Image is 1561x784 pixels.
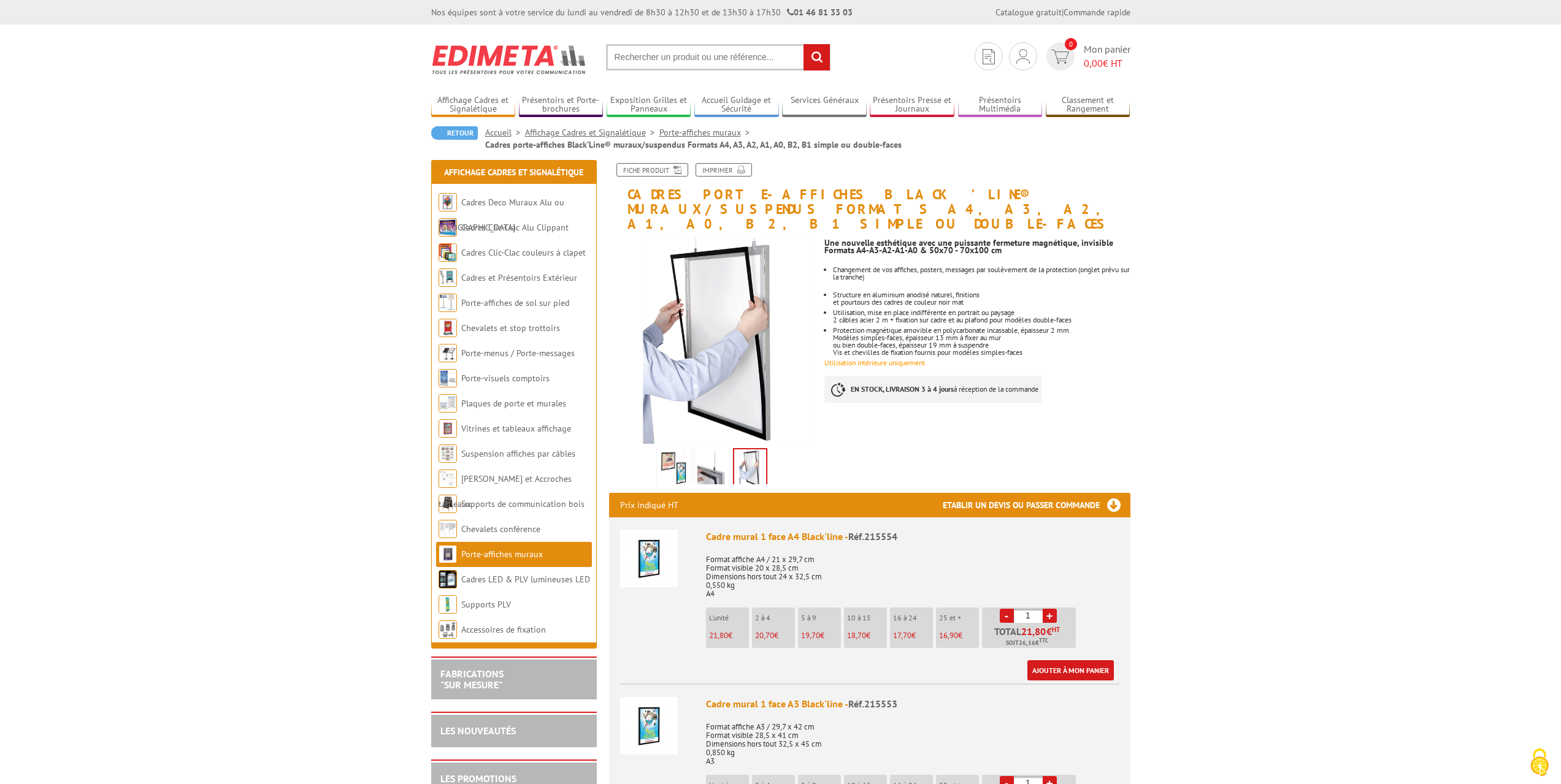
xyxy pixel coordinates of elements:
[847,614,887,622] p: 10 à 15
[893,614,933,622] p: 16 à 24
[848,698,897,710] span: Réf.215553
[985,626,1076,648] p: Total
[606,44,830,70] input: Rechercher un produit ou une référence...
[1043,42,1130,70] a: devis rapide 0 Mon panier 0,00€ HT
[461,498,585,509] a: Supports de communication bois
[833,334,1130,341] div: Modèles simples-faces, épaisseur 13 mm à fixer au mur
[461,348,575,359] a: Porte-menus / Porte-messages
[734,449,766,487] img: 215564_cadre_ouverture_magnetique_mural_suspendu.gif
[801,614,841,622] p: 5 à 9
[755,614,795,622] p: 2 à 4
[439,570,457,588] img: Cadres LED & PLV lumineuses LED
[431,6,853,18] div: Nos équipes sont à votre service du lundi au vendredi de 8h30 à 12h30 et de 13h30 à 17h30
[1064,7,1130,18] a: Commande rapide
[620,697,678,755] img: Cadre mural 1 face A3 Black'line
[939,630,958,641] span: 16,90
[620,493,678,517] p: Prix indiqué HT
[439,595,457,614] img: Supports PLV
[461,423,571,434] a: Vitrines et tableaux affichage
[461,373,550,384] a: Porte-visuels comptoirs
[461,272,577,283] a: Cadres et Présentoirs Extérieur
[659,127,754,138] a: Porte-affiches muraux
[1019,638,1035,648] span: 26,16
[439,369,457,387] img: Porte-visuels comptoirs
[696,163,752,177] a: Imprimer
[893,630,911,641] span: 17,70
[833,327,1130,334] div: Protection magnétique amovible en polycarbonate incassable, épaisseur 2 mm.
[431,126,478,140] a: Retour
[847,630,866,641] span: 18,70
[485,139,902,151] li: Cadres porte-affiches Black’Line® muraux/suspendus Formats A4, A3, A2, A1, A0, B2, B1 simple ou d...
[439,473,572,509] a: [PERSON_NAME] et Accroches tableaux
[431,37,588,82] img: Edimeta
[444,167,583,178] a: Affichage Cadres et Signalétique
[431,95,516,115] a: Affichage Cadres et Signalétique
[439,545,457,563] img: Porte-affiches muraux
[939,614,979,622] p: 25 et +
[659,451,689,489] img: panneaux_cadres_215554.jpg
[461,599,511,610] a: Supports PLV
[461,448,575,459] a: Suspension affiches par câbles
[461,549,543,560] a: Porte-affiches muraux
[439,344,457,362] img: Porte-menus / Porte-messages
[1524,747,1555,778] img: Cookies (fenêtre modale)
[787,7,853,18] strong: 01 46 81 33 03
[851,384,954,394] strong: EN STOCK, LIVRAISON 3 à 4 jours
[609,238,816,444] img: 215564_cadre_ouverture_magnetique_mural_suspendu.gif
[995,7,1062,18] a: Catalogue gratuit
[519,95,604,115] a: Présentoirs et Porte-brochures
[1027,660,1114,680] a: Ajouter à mon panier
[833,266,1130,281] div: Changement de vos affiches, posters, messages par soulèvement de la protection (onglet prévu sur ...
[600,163,1140,232] h1: Cadres porte-affiches Black’Line® muraux/suspendus Formats A4, A3, A2, A1, A0, B2, B1 simple ou d...
[995,6,1130,18] div: |
[440,725,516,737] a: LES NOUVEAUTÉS
[847,631,887,640] p: €
[607,95,691,115] a: Exposition Grilles et Panneaux
[1021,626,1046,636] span: 21,80
[706,547,1119,598] p: Format affiche A4 / 21 x 29,7 cm Format visible 20 x 28,5 cm Dimensions hors tout 24 x 32,5 cm 0,...
[439,419,457,438] img: Vitrines et tableaux affichage
[782,95,867,115] a: Services Généraux
[439,243,457,262] img: Cadres Clic-Clac couleurs à clapet
[439,197,564,233] a: Cadres Deco Muraux Alu ou [GEOGRAPHIC_DATA]
[801,630,820,641] span: 19,70
[440,668,504,691] a: FABRICATIONS"Sur Mesure"
[620,530,678,587] img: Cadre mural 1 face A4 Black'line
[893,631,933,640] p: €
[439,193,457,211] img: Cadres Deco Muraux Alu ou Bois
[439,294,457,312] img: Porte-affiches de sol sur pied
[870,95,954,115] a: Présentoirs Presse et Journaux
[939,631,979,640] p: €
[706,530,1119,544] div: Cadre mural 1 face A4 Black'line -
[833,309,1130,324] p: Utilisation, mise en place indifférente en portrait ou paysage 2 câbles acier 2 m + fixation sur ...
[958,95,1043,115] a: Présentoirs Multimédia
[755,631,795,640] p: €
[833,299,1130,306] div: et pourtours des cadres de couleur noir mat
[461,523,540,535] a: Chevalets conférence
[755,630,774,641] span: 20,70
[1016,49,1030,64] img: devis rapide
[833,341,1130,349] div: ou bien double-faces, épaisseur 19 mm à suspendre
[439,319,457,337] img: Chevalets et stop trottoirs
[848,530,897,542] span: Réf.215554
[824,376,1041,403] p: à réception de la commande
[461,322,560,333] a: Chevalets et stop trottoirs
[1039,637,1048,644] sup: TTC
[461,222,569,233] a: Cadres Clic-Clac Alu Clippant
[461,297,569,308] a: Porte-affiches de sol sur pied
[1084,56,1130,70] span: € HT
[1065,38,1077,50] span: 0
[1046,95,1130,115] a: Classement et Rangement
[439,394,457,413] img: Plaques de porte et murales
[1518,742,1561,784] button: Cookies (fenêtre modale)
[824,358,925,367] font: Utilisation intérieure uniquement
[1052,625,1060,634] sup: HT
[1000,609,1014,623] a: -
[439,268,457,287] img: Cadres et Présentoirs Extérieur
[943,493,1130,517] h3: Etablir un devis ou passer commande
[804,44,830,70] input: rechercher
[1084,42,1130,70] span: Mon panier
[461,624,546,635] a: Accessoires de fixation
[709,630,728,641] span: 21,80
[1084,57,1103,69] span: 0,00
